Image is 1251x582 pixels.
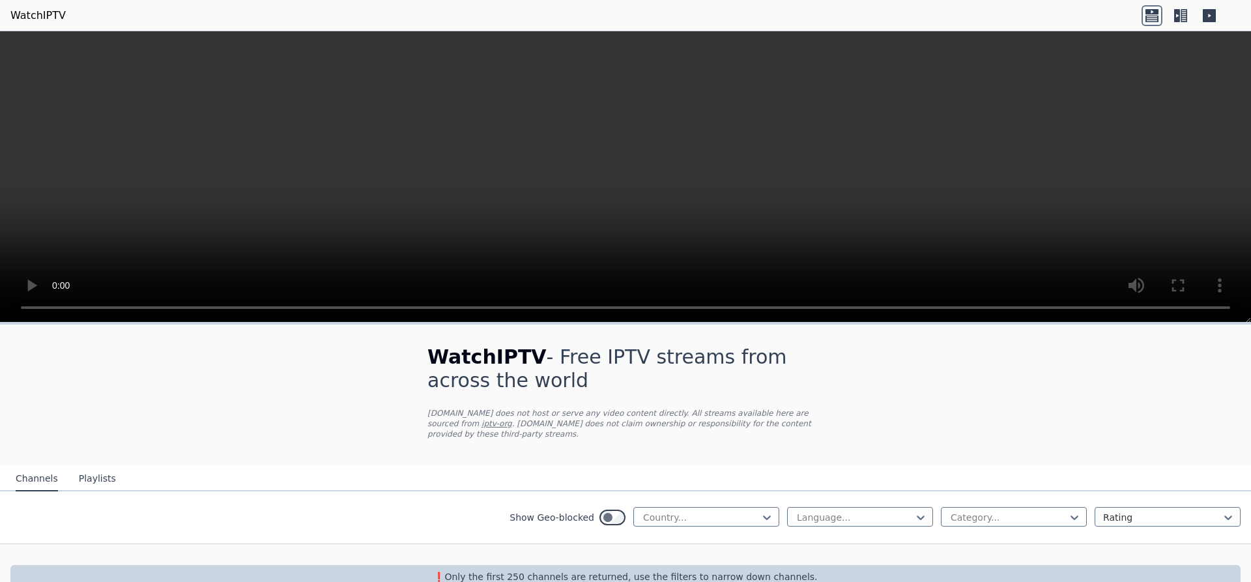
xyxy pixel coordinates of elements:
[427,345,547,368] span: WatchIPTV
[16,467,58,491] button: Channels
[79,467,116,491] button: Playlists
[427,345,824,392] h1: - Free IPTV streams from across the world
[482,419,512,428] a: iptv-org
[510,511,594,524] label: Show Geo-blocked
[10,8,66,23] a: WatchIPTV
[427,408,824,439] p: [DOMAIN_NAME] does not host or serve any video content directly. All streams available here are s...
